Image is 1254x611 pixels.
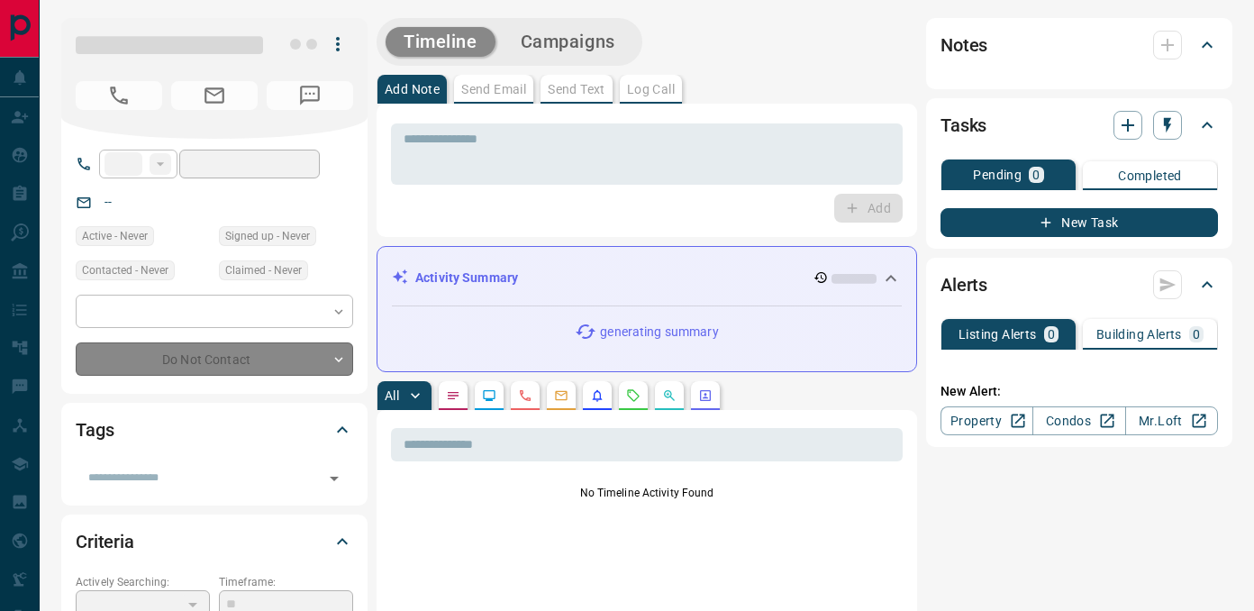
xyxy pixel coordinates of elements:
p: All [385,389,399,402]
p: 0 [1193,328,1200,341]
svg: Emails [554,388,568,403]
a: Mr.Loft [1125,406,1218,435]
span: No Number [76,81,162,110]
svg: Notes [446,388,460,403]
p: Building Alerts [1096,328,1182,341]
div: Notes [940,23,1218,67]
button: Timeline [386,27,495,57]
a: -- [104,195,112,209]
a: Condos [1032,406,1125,435]
p: generating summary [600,323,718,342]
div: Activity Summary [392,261,902,295]
p: Activity Summary [415,269,518,287]
p: 0 [1032,169,1040,181]
h2: Tags [76,415,114,444]
button: Open [322,466,347,491]
span: No Number [267,81,353,110]
div: Do Not Contact [76,342,353,376]
svg: Requests [626,388,641,403]
p: Pending [973,169,1022,181]
span: Contacted - Never [82,261,168,279]
p: Add Note [385,83,440,96]
p: Actively Searching: [76,574,210,590]
span: Active - Never [82,227,148,245]
h2: Notes [940,31,987,59]
svg: Listing Alerts [590,388,604,403]
svg: Agent Actions [698,388,713,403]
p: No Timeline Activity Found [391,485,903,501]
p: Timeframe: [219,574,353,590]
p: Completed [1118,169,1182,182]
div: Alerts [940,263,1218,306]
span: No Email [171,81,258,110]
svg: Opportunities [662,388,677,403]
div: Tags [76,408,353,451]
svg: Lead Browsing Activity [482,388,496,403]
p: 0 [1048,328,1055,341]
span: Signed up - Never [225,227,310,245]
h2: Criteria [76,527,134,556]
div: Criteria [76,520,353,563]
span: Claimed - Never [225,261,302,279]
svg: Calls [518,388,532,403]
h2: Tasks [940,111,986,140]
a: Property [940,406,1033,435]
button: Campaigns [503,27,633,57]
p: Listing Alerts [959,328,1037,341]
p: New Alert: [940,382,1218,401]
button: New Task [940,208,1218,237]
h2: Alerts [940,270,987,299]
div: Tasks [940,104,1218,147]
